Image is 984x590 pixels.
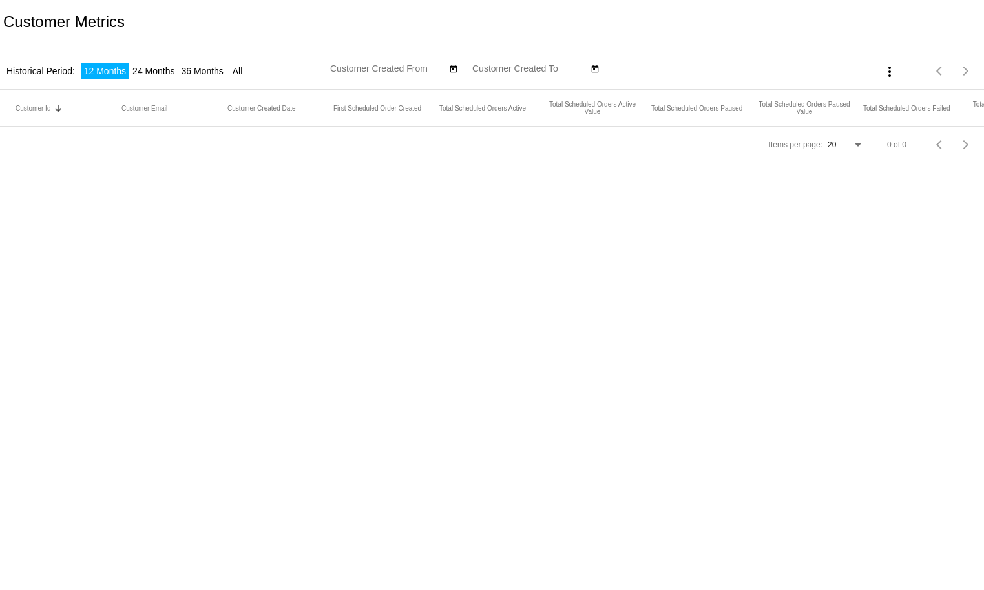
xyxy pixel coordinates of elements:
[333,104,421,112] button: Change sorting for FirstScheduledOrderCreatedUTC
[545,101,640,115] button: Change sorting for TotalScheduledOrdersActiveValue
[3,63,78,79] li: Historical Period:
[472,64,589,74] input: Customer Created To
[439,104,526,112] button: Change sorting for TotalScheduledOrdersActive
[16,104,50,112] button: Change sorting for CustomerId
[882,64,897,79] mat-icon: more_vert
[446,61,460,75] button: Open calendar
[121,104,167,112] button: Change sorting for CustomerEmail
[3,13,125,31] h2: Customer Metrics
[863,104,950,112] button: Change sorting for TotalScheduledOrdersFailed
[953,58,979,84] button: Next page
[651,104,742,112] button: Change sorting for TotalScheduledOrdersPaused
[227,104,296,112] button: Change sorting for CustomerCreatedDateUTC
[828,140,836,149] span: 20
[757,101,852,115] button: Change sorting for TotalScheduledOrdersPausedValue
[927,58,953,84] button: Previous page
[229,63,246,79] li: All
[178,63,226,79] li: 36 Months
[330,64,446,74] input: Customer Created From
[828,141,864,150] mat-select: Items per page:
[589,61,602,75] button: Open calendar
[129,63,178,79] li: 24 Months
[81,63,129,79] li: 12 Months
[953,132,979,158] button: Next page
[769,140,822,149] div: Items per page:
[887,140,906,149] div: 0 of 0
[927,132,953,158] button: Previous page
